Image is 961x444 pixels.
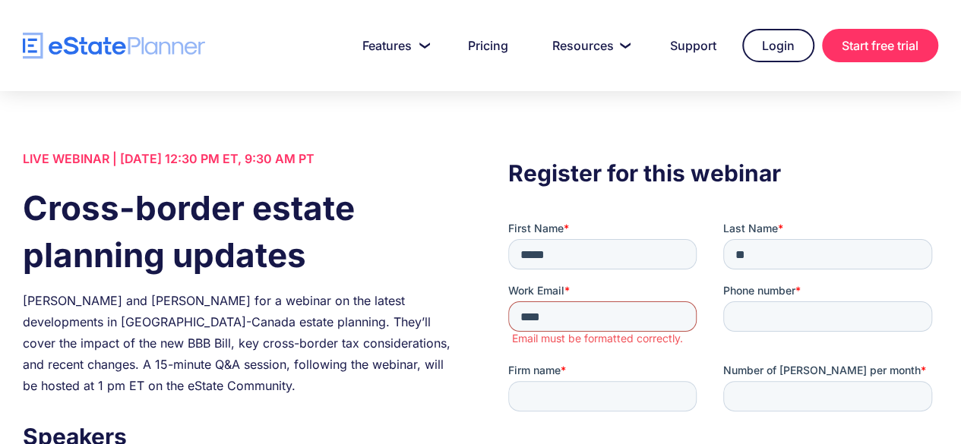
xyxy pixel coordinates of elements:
[23,33,205,59] a: home
[822,29,938,62] a: Start free trial
[534,30,644,61] a: Resources
[344,30,442,61] a: Features
[450,30,526,61] a: Pricing
[23,148,453,169] div: LIVE WEBINAR | [DATE] 12:30 PM ET, 9:30 AM PT
[652,30,735,61] a: Support
[23,290,453,396] div: [PERSON_NAME] and [PERSON_NAME] for a webinar on the latest developments in [GEOGRAPHIC_DATA]-Can...
[508,156,938,191] h3: Register for this webinar
[23,184,453,279] h1: Cross-border estate planning updates
[742,29,814,62] a: Login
